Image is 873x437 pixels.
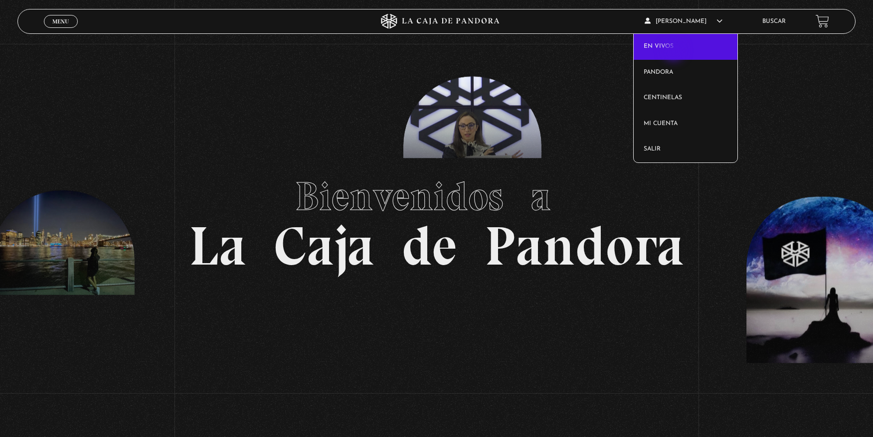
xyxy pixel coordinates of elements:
[49,26,72,33] span: Cerrar
[189,164,684,274] h1: La Caja de Pandora
[634,60,737,86] a: Pandora
[295,172,578,220] span: Bienvenidos a
[816,14,829,28] a: View your shopping cart
[645,18,722,24] span: [PERSON_NAME]
[634,85,737,111] a: Centinelas
[634,137,737,162] a: Salir
[634,111,737,137] a: Mi cuenta
[762,18,786,24] a: Buscar
[52,18,69,24] span: Menu
[634,34,737,60] a: En vivos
